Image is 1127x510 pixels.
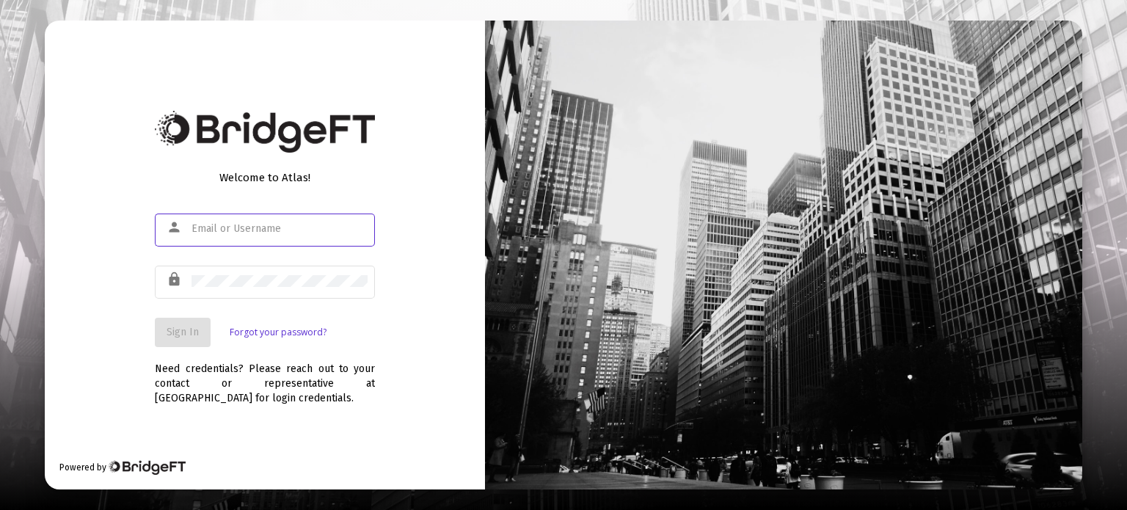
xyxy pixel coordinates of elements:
[59,460,185,475] div: Powered by
[108,460,185,475] img: Bridge Financial Technology Logo
[155,170,375,185] div: Welcome to Atlas!
[230,325,327,340] a: Forgot your password?
[155,111,375,153] img: Bridge Financial Technology Logo
[155,347,375,406] div: Need credentials? Please reach out to your contact or representative at [GEOGRAPHIC_DATA] for log...
[192,223,368,235] input: Email or Username
[167,271,184,288] mat-icon: lock
[167,326,199,338] span: Sign In
[167,219,184,236] mat-icon: person
[155,318,211,347] button: Sign In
